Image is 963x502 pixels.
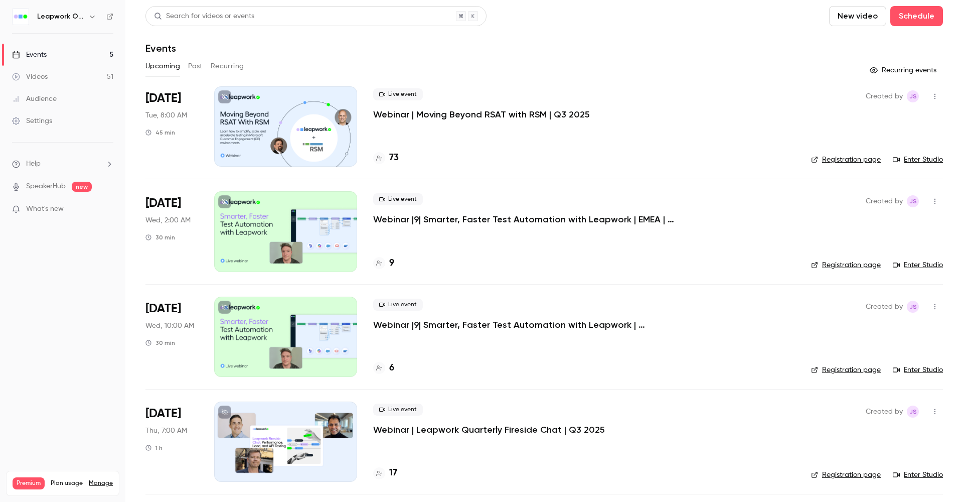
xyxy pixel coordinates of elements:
span: [DATE] [145,90,181,106]
span: Help [26,159,41,169]
span: Wed, 10:00 AM [145,321,194,331]
span: Live event [373,404,423,416]
a: SpeakerHub [26,181,66,192]
div: 45 min [145,129,175,137]
span: Thu, 7:00 AM [145,426,187,436]
span: Live event [373,299,423,311]
span: Jaynesh Singh [907,90,919,102]
div: Audience [12,94,57,104]
span: Live event [373,88,423,100]
a: Webinar |9| Smarter, Faster Test Automation with Leapwork | EMEA | Q3 2025 [373,213,674,225]
span: What's new [26,204,64,214]
span: Live event [373,193,423,205]
a: 9 [373,257,394,270]
span: Created by [866,195,903,207]
h1: Events [145,42,176,54]
span: Created by [866,406,903,418]
a: Registration page [811,365,881,375]
span: new [72,182,92,192]
a: Webinar |9| Smarter, Faster Test Automation with Leapwork | [GEOGRAPHIC_DATA] | Q3 2025 [373,319,674,331]
a: Registration page [811,155,881,165]
button: Schedule [890,6,943,26]
span: [DATE] [145,406,181,422]
span: JS [909,301,917,313]
button: Upcoming [145,58,180,74]
span: Jaynesh Singh [907,406,919,418]
li: help-dropdown-opener [12,159,113,169]
a: Manage [89,479,113,487]
a: 6 [373,361,394,375]
span: Plan usage [51,479,83,487]
span: Jaynesh Singh [907,195,919,207]
a: 73 [373,151,399,165]
span: Premium [13,477,45,489]
span: [DATE] [145,195,181,211]
span: Wed, 2:00 AM [145,215,191,225]
button: New video [829,6,886,26]
h4: 73 [389,151,399,165]
a: Enter Studio [893,470,943,480]
button: Past [188,58,203,74]
div: Settings [12,116,52,126]
iframe: Noticeable Trigger [101,205,113,214]
img: Leapwork Online Event [13,9,29,25]
a: Webinar | Leapwork Quarterly Fireside Chat | Q3 2025 [373,424,605,436]
h6: Leapwork Online Event [37,12,84,22]
div: Sep 24 Wed, 10:00 AM (Europe/London) [145,191,198,272]
a: Registration page [811,260,881,270]
div: 30 min [145,339,175,347]
span: Tue, 8:00 AM [145,110,187,120]
span: JS [909,195,917,207]
div: Search for videos or events [154,11,254,22]
div: Videos [12,72,48,82]
div: Events [12,50,47,60]
div: Sep 25 Thu, 10:00 AM (America/New York) [145,402,198,482]
span: Jaynesh Singh [907,301,919,313]
div: 30 min [145,233,175,241]
h4: 6 [389,361,394,375]
a: Registration page [811,470,881,480]
div: Sep 24 Wed, 1:00 PM (America/New York) [145,297,198,377]
span: JS [909,90,917,102]
div: Sep 23 Tue, 11:00 AM (America/New York) [145,86,198,167]
a: 17 [373,466,397,480]
span: JS [909,406,917,418]
span: Created by [866,301,903,313]
a: Webinar | Moving Beyond RSAT with RSM | Q3 2025 [373,108,590,120]
span: Created by [866,90,903,102]
span: [DATE] [145,301,181,317]
button: Recurring events [865,62,943,78]
a: Enter Studio [893,260,943,270]
h4: 9 [389,257,394,270]
a: Enter Studio [893,365,943,375]
h4: 17 [389,466,397,480]
button: Recurring [211,58,244,74]
a: Enter Studio [893,155,943,165]
div: 1 h [145,444,163,452]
